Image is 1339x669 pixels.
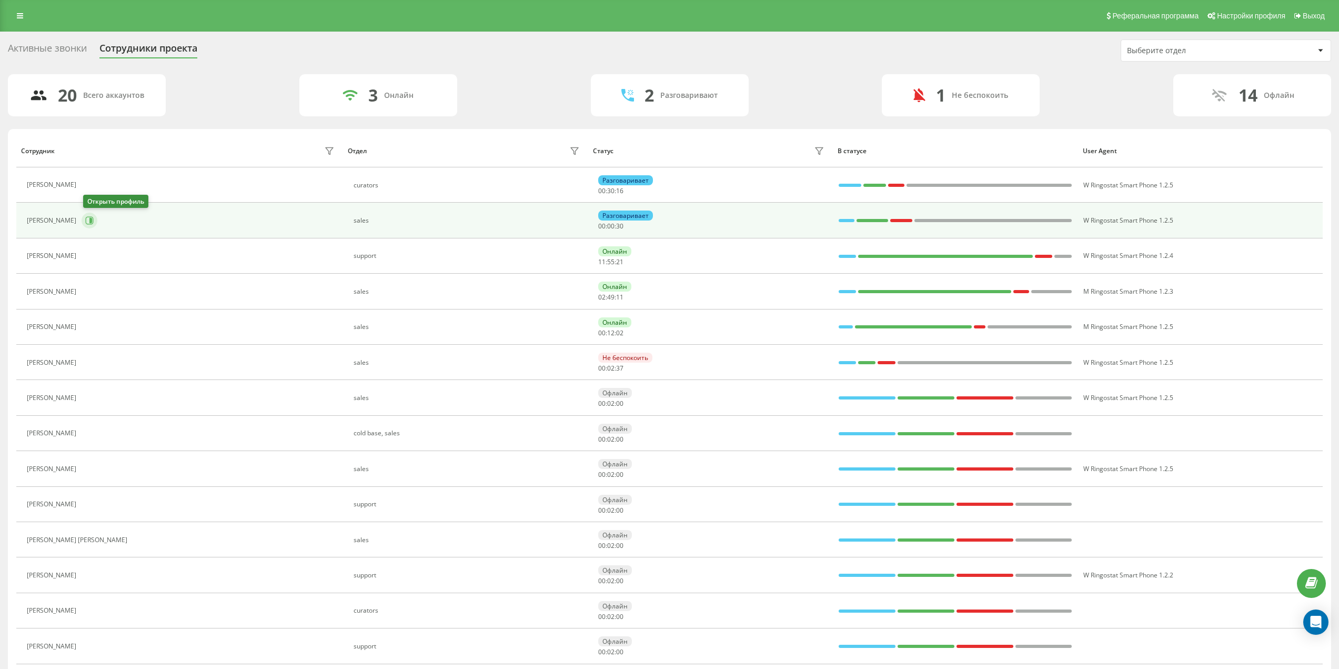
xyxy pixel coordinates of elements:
div: support [354,501,582,508]
div: [PERSON_NAME] [27,252,79,259]
div: sales [354,465,582,473]
div: 1 [936,85,945,105]
div: sales [354,217,582,224]
span: 21 [616,257,623,266]
div: Онлайн [598,317,631,327]
div: В статусе [838,147,1073,155]
span: 00 [598,435,606,444]
div: 20 [58,85,77,105]
div: [PERSON_NAME] [27,501,79,508]
div: : : [598,577,623,585]
div: Офлайн [598,424,632,434]
div: : : [598,258,623,266]
span: 00 [598,399,606,408]
span: 00 [616,541,623,550]
div: curators [354,607,582,614]
span: Выход [1303,12,1325,20]
span: 00 [598,576,606,585]
div: Офлайн [598,388,632,398]
span: 02 [607,506,615,515]
div: : : [598,436,623,443]
span: 00 [598,328,606,337]
div: Не беспокоить [598,353,652,363]
div: [PERSON_NAME] [27,181,79,188]
div: : : [598,648,623,656]
div: [PERSON_NAME] [27,572,79,579]
div: [PERSON_NAME] [27,217,79,224]
div: [PERSON_NAME] [27,359,79,366]
span: 00 [598,222,606,231]
div: Открыть профиль [83,195,148,208]
span: 00 [616,647,623,656]
div: Отдел [348,147,367,155]
span: 02 [607,364,615,373]
span: 00 [598,612,606,621]
div: curators [354,182,582,189]
span: 00 [616,506,623,515]
div: [PERSON_NAME] [27,430,79,437]
span: 00 [598,506,606,515]
div: Не беспокоить [952,91,1008,100]
span: 00 [616,612,623,621]
div: : : [598,400,623,407]
span: 11 [598,257,606,266]
span: 00 [616,435,623,444]
span: W Ringostat Smart Phone 1.2.5 [1083,181,1173,189]
div: support [354,572,582,579]
span: 02 [607,576,615,585]
span: 02 [607,612,615,621]
div: 2 [645,85,654,105]
div: [PERSON_NAME] [27,465,79,473]
span: 02 [607,647,615,656]
div: Офлайн [598,636,632,646]
div: Разговаривает [598,175,653,185]
div: : : [598,223,623,230]
span: 02 [616,328,623,337]
div: User Agent [1083,147,1318,155]
span: 00 [598,647,606,656]
div: Офлайн [1264,91,1294,100]
div: Разговаривают [660,91,718,100]
div: : : [598,187,623,195]
span: 00 [598,186,606,195]
span: 02 [607,399,615,408]
div: Офлайн [598,530,632,540]
div: : : [598,613,623,621]
div: sales [354,323,582,331]
span: 00 [598,470,606,479]
span: 49 [607,293,615,302]
div: : : [598,507,623,514]
div: Статус [593,147,613,155]
span: 00 [616,399,623,408]
span: 11 [616,293,623,302]
div: : : [598,365,623,372]
span: 02 [607,435,615,444]
div: support [354,252,582,259]
div: Разговаривает [598,211,653,221]
span: 37 [616,364,623,373]
div: 14 [1239,85,1257,105]
span: 12 [607,328,615,337]
div: [PERSON_NAME] [27,323,79,331]
span: 00 [616,576,623,585]
div: : : [598,542,623,550]
div: Сотрудники проекта [99,43,197,59]
div: sales [354,536,582,544]
div: sales [354,288,582,295]
div: Офлайн [598,601,632,611]
span: W Ringostat Smart Phone 1.2.5 [1083,216,1173,225]
span: W Ringostat Smart Phone 1.2.5 [1083,464,1173,473]
div: Активные звонки [8,43,87,59]
div: Онлайн [598,246,631,256]
span: Настройки профиля [1217,12,1285,20]
div: sales [354,359,582,366]
span: W Ringostat Smart Phone 1.2.5 [1083,358,1173,367]
div: : : [598,471,623,478]
div: support [354,643,582,650]
div: Open Intercom Messenger [1303,610,1328,635]
span: 02 [598,293,606,302]
div: [PERSON_NAME] [27,607,79,614]
div: Офлайн [598,565,632,575]
div: [PERSON_NAME] [27,288,79,295]
span: 02 [607,541,615,550]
